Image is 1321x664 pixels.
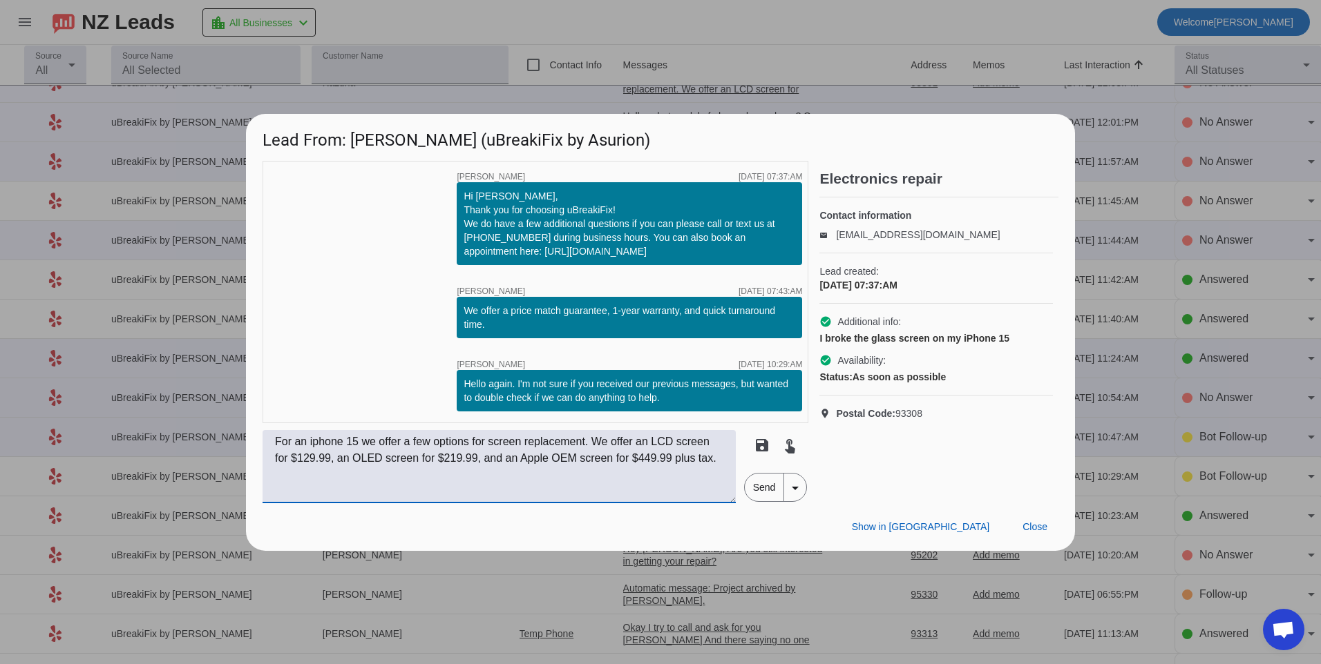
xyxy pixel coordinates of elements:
span: [PERSON_NAME] [457,173,525,181]
span: [PERSON_NAME] [457,360,525,369]
div: [DATE] 07:37:AM [739,173,802,181]
span: Show in [GEOGRAPHIC_DATA] [852,521,989,532]
mat-icon: save [754,437,770,453]
mat-icon: touch_app [781,437,798,453]
mat-icon: check_circle [819,315,832,328]
div: Open chat [1263,609,1304,650]
strong: Status: [819,371,852,382]
span: Additional info: [837,315,901,329]
button: Show in [GEOGRAPHIC_DATA] [841,515,1000,540]
div: Hi [PERSON_NAME], Thank you for choosing uBreakiFix! We do have a few additional questions if you... [464,189,795,258]
span: 93308 [836,407,922,420]
div: We offer a price match guarantee, 1-year warranty, and quick turnaround time.​ [464,304,795,331]
div: [DATE] 07:43:AM [739,287,802,295]
a: [EMAIL_ADDRESS][DOMAIN_NAME] [836,229,1000,240]
span: [PERSON_NAME] [457,287,525,295]
h4: Contact information [819,208,1053,222]
div: Hello again. I'm not sure if you received our previous messages, but wanted to double check if we... [464,377,795,404]
strong: Postal Code: [836,408,895,419]
mat-icon: email [819,231,836,238]
h1: Lead From: [PERSON_NAME] (uBreakiFix by Asurion) [246,114,1075,160]
span: Close [1023,521,1047,532]
span: Lead created: [819,264,1053,278]
div: [DATE] 10:29:AM [739,360,802,369]
mat-icon: arrow_drop_down [787,480,804,496]
div: [DATE] 07:37:AM [819,278,1053,292]
span: Availability: [837,353,886,367]
div: I broke the glass screen on my iPhone 15 [819,331,1053,345]
button: Close [1011,515,1058,540]
mat-icon: check_circle [819,354,832,367]
span: Send [745,473,784,501]
div: As soon as possible [819,370,1053,384]
h2: Electronics repair [819,172,1058,186]
mat-icon: location_on [819,408,836,419]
